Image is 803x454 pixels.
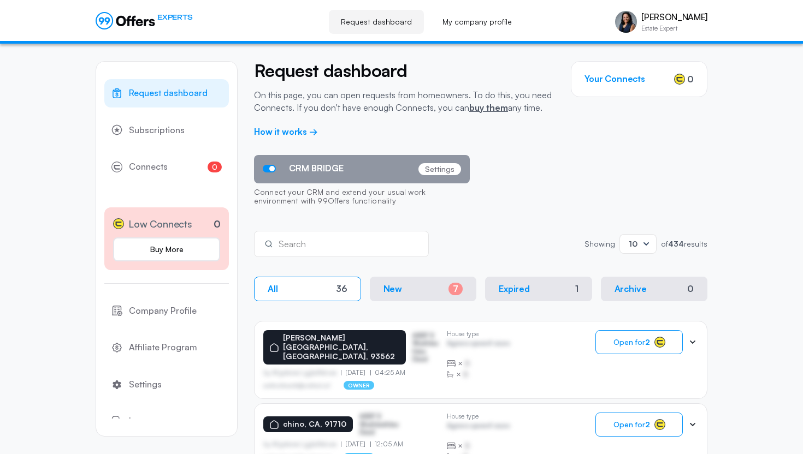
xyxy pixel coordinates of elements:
[129,378,162,392] span: Settings
[283,333,399,361] p: [PERSON_NAME][GEOGRAPHIC_DATA], [GEOGRAPHIC_DATA], 93562
[595,330,683,354] button: Open for2
[104,297,229,325] a: Company Profile
[370,369,406,377] p: 04:25 AM
[254,89,554,113] p: On this page, you can open requests from homeowners. To do this, you need Connects. If you don't ...
[129,304,197,318] span: Company Profile
[601,277,708,301] button: Archive0
[383,284,403,294] p: New
[104,407,229,435] button: Logout
[129,123,185,138] span: Subscriptions
[208,162,222,172] span: 0
[254,183,470,212] p: Connect your CRM and extend your usual work environment with 99Offers functionality
[668,239,684,248] strong: 434
[447,330,510,338] p: House type
[113,237,220,261] a: Buy More
[430,10,524,34] a: My company profile
[283,420,346,429] p: chino, CA, 91710
[447,339,510,350] p: Agrwsv qwervf oiuns
[104,371,229,399] a: Settings
[645,337,650,347] strong: 2
[370,440,404,448] p: 12:05 AM
[584,74,645,84] h3: Your Connects
[465,358,470,369] span: B
[485,277,592,301] button: Expired1
[359,413,414,436] p: ASDF S Sfasfdasfdas Dasd
[263,382,330,389] p: asdfasdfasasfd@asdfasd.asf
[263,369,341,377] p: by Afgdsrwe Ljgjkdfsbvas
[129,414,157,428] span: Logout
[641,12,707,22] p: [PERSON_NAME]
[629,239,637,248] span: 10
[615,11,637,33] img: Vivienne Haroun
[687,284,694,294] div: 0
[129,86,208,100] span: Request dashboard
[268,284,278,294] p: All
[613,338,650,347] span: Open for
[465,440,470,451] span: B
[447,440,510,451] div: ×
[447,369,510,380] div: ×
[412,332,438,363] p: ASDF S Sfasfdasfdas Dasd
[418,163,461,175] p: Settings
[344,381,375,390] p: owner
[641,25,707,32] p: Estate Expert
[104,153,229,181] a: Connects0
[336,284,347,294] div: 36
[329,10,424,34] a: Request dashboard
[448,283,463,295] div: 7
[575,284,578,294] div: 1
[370,277,477,301] button: New7
[661,240,707,248] p: of results
[341,440,370,448] p: [DATE]
[254,61,554,80] h2: Request dashboard
[104,116,229,145] a: Subscriptions
[447,413,510,420] p: House type
[687,73,694,86] span: 0
[447,358,510,369] div: ×
[584,240,615,248] p: Showing
[104,79,229,107] a: Request dashboard
[104,333,229,362] a: Affiliate Program
[128,216,192,232] span: Low Connects
[341,369,370,377] p: [DATE]
[254,126,318,137] a: How it works →
[129,160,168,174] span: Connects
[96,12,192,29] a: EXPERTS
[129,340,197,355] span: Affiliate Program
[645,420,650,429] strong: 2
[254,277,361,301] button: All36
[157,12,192,22] span: EXPERTS
[615,284,647,294] p: Archive
[499,284,530,294] p: Expired
[447,422,510,432] p: Agrwsv qwervf oiuns
[214,217,221,231] p: 0
[263,440,341,448] p: by Afgdsrwe Ljgjkdfsbvas
[613,420,650,429] span: Open for
[463,369,468,380] span: B
[595,413,683,437] button: Open for2
[289,163,344,174] span: CRM BRIDGE
[469,102,508,113] a: buy them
